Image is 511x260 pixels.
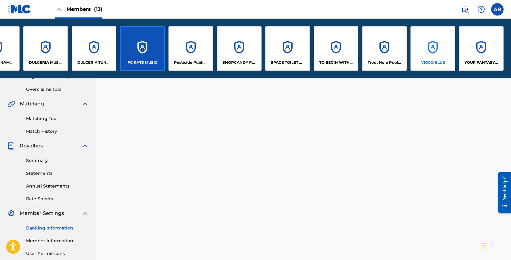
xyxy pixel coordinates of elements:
img: expand [81,100,89,108]
a: Annual Statements [26,183,89,189]
div: Drag [482,236,486,255]
p: Pesticide Publishing [174,60,208,65]
a: AccountsVIGGO BLUE [410,26,455,71]
div: Help [475,3,487,16]
span: Royalties [20,142,43,150]
a: AccountsDULCERIA MUSIC [23,26,68,71]
img: MLC Logo [7,5,31,14]
img: search [461,6,469,13]
a: Member Information [26,238,89,244]
a: Banking Information [26,225,89,231]
img: help [477,6,485,13]
a: AccountsPesticide Publishing [168,26,213,71]
span: Matching [20,100,44,108]
img: Royalties [7,142,15,150]
a: Overclaims Tool [26,86,89,93]
a: Public Search [459,3,471,16]
a: Match History [26,128,89,135]
img: Member Settings [7,210,15,217]
a: AccountsTO BEGIN WITH PUBLISHING [314,26,358,71]
p: VIGGO BLUE [421,60,445,65]
img: Matching [7,100,15,108]
div: User Menu [491,3,504,16]
a: AccountsTrout Hole Publishing [362,26,407,71]
a: AccountsFC RATS MUSIC [120,26,165,71]
span: Member Settings [20,210,64,217]
img: Close [55,6,63,13]
a: Matching Tool [26,115,89,122]
p: Trout Hole Publishing [368,60,401,65]
p: SHOPCANDY PUBLISHING [222,60,256,65]
p: DULCERIA MUSIC [29,60,63,65]
p: DULCERIA TUNES [77,60,111,65]
iframe: Chat Widget [480,230,511,260]
a: AccountsSHOPCANDY PUBLISHING [217,26,262,71]
a: AccountsYOUR FANTASY MUSIC [459,26,504,71]
p: YOUR FANTASY MUSIC [464,60,498,65]
img: expand [81,210,89,217]
a: AccountsDULCERIA TUNES [72,26,116,71]
a: AccountsSPACE TOILET MUSIC [265,26,310,71]
span: Members [66,6,102,13]
img: expand [81,142,89,150]
p: SPACE TOILET MUSIC [271,60,305,65]
a: User Permissions [26,250,89,257]
span: (13) [94,6,102,12]
p: TO BEGIN WITH PUBLISHING [319,60,353,65]
iframe: Resource Center [494,167,511,218]
p: FC RATS MUSIC [128,60,158,65]
a: Statements [26,170,89,177]
a: Rate Sheets [26,196,89,202]
a: Summary [26,157,89,164]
